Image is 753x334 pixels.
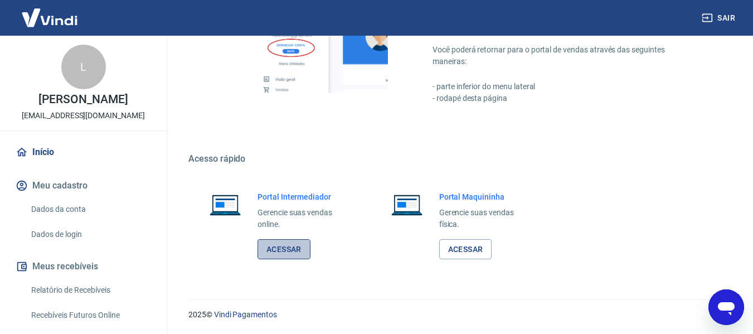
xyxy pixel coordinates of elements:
[433,93,699,104] p: - rodapé desta página
[708,289,744,325] iframe: Botão para abrir a janela de mensagens
[188,309,726,321] p: 2025 ©
[258,239,310,260] a: Acessar
[202,191,249,218] img: Imagem de um notebook aberto
[27,279,153,302] a: Relatório de Recebíveis
[258,207,350,230] p: Gerencie suas vendas online.
[433,81,699,93] p: - parte inferior do menu lateral
[214,310,277,319] a: Vindi Pagamentos
[439,191,532,202] h6: Portal Maquininha
[27,304,153,327] a: Recebíveis Futuros Online
[383,191,430,218] img: Imagem de um notebook aberto
[188,153,726,164] h5: Acesso rápido
[27,198,153,221] a: Dados da conta
[61,45,106,89] div: L
[13,254,153,279] button: Meus recebíveis
[13,1,86,35] img: Vindi
[439,239,492,260] a: Acessar
[38,94,128,105] p: [PERSON_NAME]
[433,44,699,67] p: Você poderá retornar para o portal de vendas através das seguintes maneiras:
[699,8,740,28] button: Sair
[13,140,153,164] a: Início
[13,173,153,198] button: Meu cadastro
[439,207,532,230] p: Gerencie suas vendas física.
[22,110,145,122] p: [EMAIL_ADDRESS][DOMAIN_NAME]
[27,223,153,246] a: Dados de login
[258,191,350,202] h6: Portal Intermediador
